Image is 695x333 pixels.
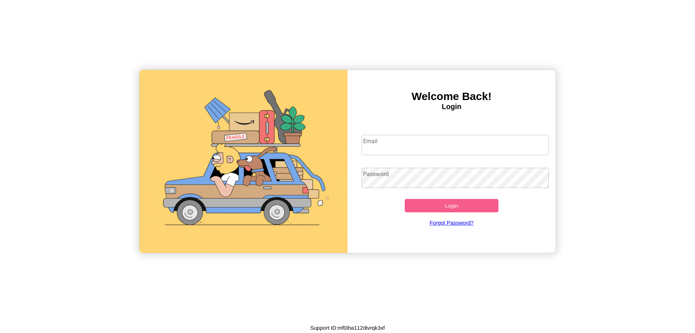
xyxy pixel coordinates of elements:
a: Forgot Password? [358,212,546,233]
h3: Welcome Back! [347,90,556,103]
button: Login [405,199,498,212]
h4: Login [347,103,556,111]
img: gif [139,70,347,253]
p: Support ID: mf0iha112divrqk3xf [310,323,385,333]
